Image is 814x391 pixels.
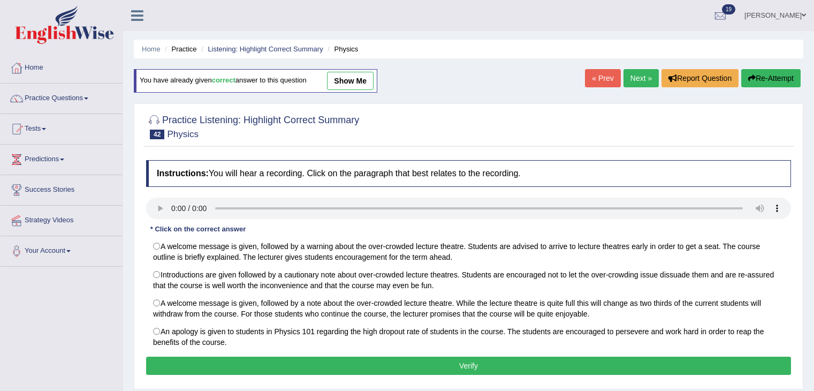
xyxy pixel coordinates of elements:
[1,114,123,141] a: Tests
[146,357,791,375] button: Verify
[142,45,161,53] a: Home
[208,45,323,53] a: Listening: Highlight Correct Summary
[146,160,791,187] h4: You will hear a recording. Click on the paragraph that best relates to the recording.
[146,112,359,139] h2: Practice Listening: Highlight Correct Summary
[1,175,123,202] a: Success Stories
[1,53,123,80] a: Home
[146,237,791,266] label: A welcome message is given, followed by a warning about the over-crowded lecture theatre. Student...
[212,77,235,85] b: correct
[150,130,164,139] span: 42
[146,224,250,235] div: * Click on the correct answer
[623,69,659,87] a: Next »
[1,145,123,171] a: Predictions
[1,84,123,110] a: Practice Questions
[661,69,739,87] button: Report Question
[162,44,196,54] li: Practice
[1,236,123,263] a: Your Account
[1,206,123,232] a: Strategy Videos
[167,129,199,139] small: Physics
[722,4,735,14] span: 19
[585,69,620,87] a: « Prev
[325,44,358,54] li: Physics
[146,266,791,295] label: Introductions are given followed by a cautionary note about over-crowded lecture theatres. Studen...
[741,69,801,87] button: Re-Attempt
[157,169,209,178] b: Instructions:
[134,69,377,93] div: You have already given answer to this question
[327,72,374,90] a: show me
[146,294,791,323] label: A welcome message is given, followed by a note about the over-crowded lecture theatre. While the ...
[146,322,791,351] label: An apology is given to students in Physics 101 regarding the high dropout rate of students in the...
